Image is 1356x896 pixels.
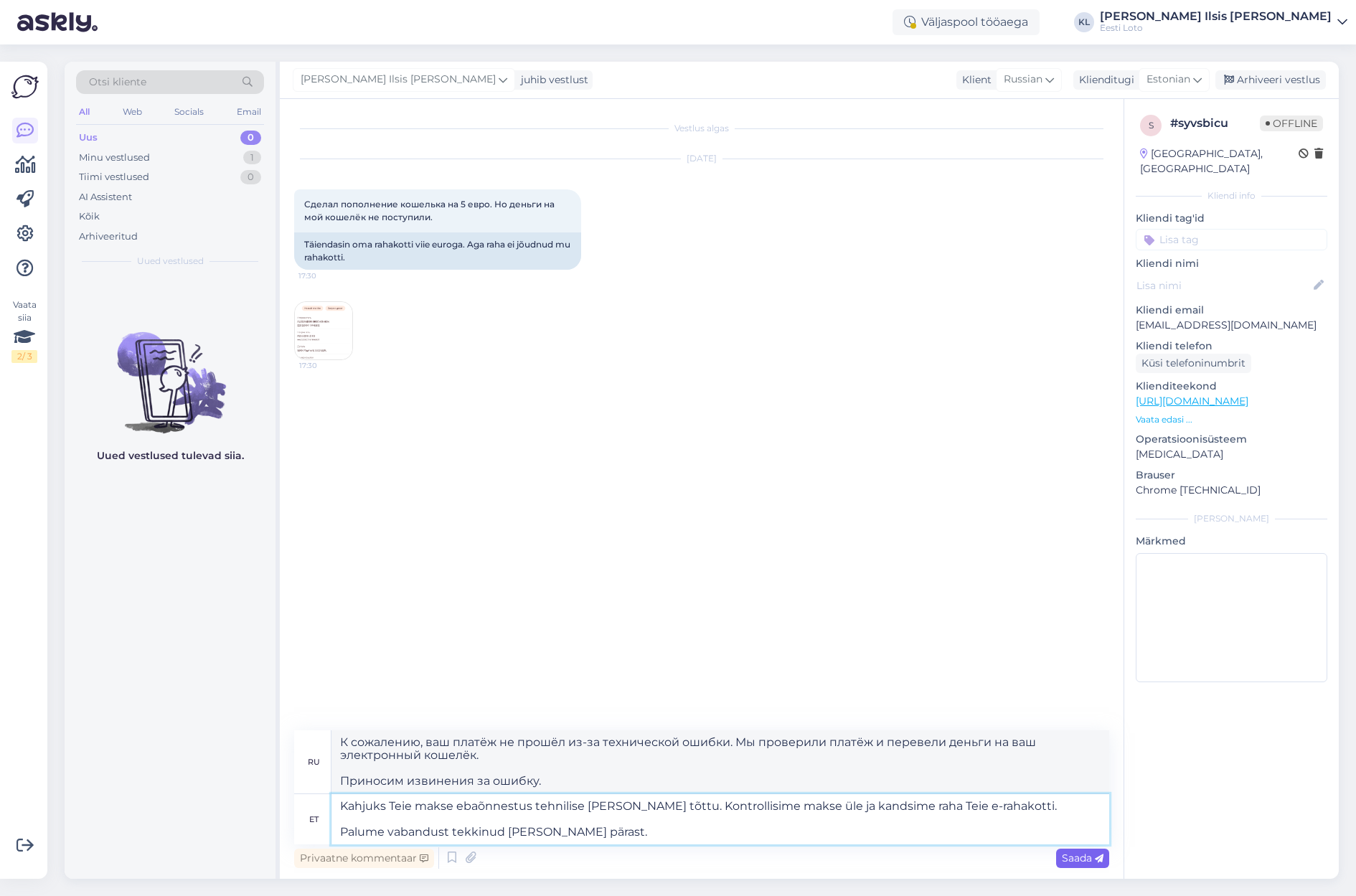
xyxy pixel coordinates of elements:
[79,170,149,184] div: Tiimi vestlused
[1100,11,1347,34] a: [PERSON_NAME] Ilsis [PERSON_NAME]Eesti Loto
[1136,256,1327,271] p: Kliendi nimi
[65,306,276,435] img: No chats
[1062,852,1103,864] span: Saada
[1260,115,1323,131] span: Offline
[1004,72,1042,88] span: Russian
[79,209,100,224] div: Kõik
[515,72,588,88] div: juhib vestlust
[137,255,204,268] span: Uued vestlused
[301,72,496,88] span: [PERSON_NAME] Ilsis [PERSON_NAME]
[1215,70,1326,90] div: Arhiveeri vestlus
[11,73,39,100] img: Askly Logo
[1149,120,1154,131] span: s
[294,849,434,868] div: Privaatne kommentaar
[1170,115,1260,132] div: # syvsbicu
[243,151,261,165] div: 1
[298,270,352,281] span: 17:30
[1136,432,1327,447] p: Operatsioonisüsteem
[76,103,93,121] div: All
[1147,72,1190,88] span: Estonian
[1136,468,1327,483] p: Brauser
[1136,483,1327,498] p: Chrome [TECHNICAL_ID]
[1136,303,1327,318] p: Kliendi email
[234,103,264,121] div: Email
[11,350,37,363] div: 2 / 3
[89,75,146,90] span: Otsi kliente
[1136,447,1327,462] p: [MEDICAL_DATA]
[79,230,138,244] div: Arhiveeritud
[1136,512,1327,525] div: [PERSON_NAME]
[79,190,132,204] div: AI Assistent
[294,232,581,270] div: Täiendasin oma rahakotti viie euroga. Aga raha ei jõudnud mu rahakotti.
[1074,12,1094,32] div: KL
[956,72,992,88] div: Klient
[1136,278,1311,293] input: Lisa nimi
[1136,534,1327,549] p: Märkmed
[11,298,37,363] div: Vaata siia
[1140,146,1299,176] div: [GEOGRAPHIC_DATA], [GEOGRAPHIC_DATA]
[309,807,319,831] div: et
[1100,22,1332,34] div: Eesti Loto
[1136,354,1251,373] div: Küsi telefoninumbrit
[1136,189,1327,202] div: Kliendi info
[97,448,244,463] p: Uued vestlused tulevad siia.
[171,103,207,121] div: Socials
[1136,413,1327,426] p: Vaata edasi ...
[1136,395,1248,407] a: [URL][DOMAIN_NAME]
[79,151,150,165] div: Minu vestlused
[295,302,352,359] img: Attachment
[1136,318,1327,333] p: [EMAIL_ADDRESS][DOMAIN_NAME]
[120,103,145,121] div: Web
[1136,211,1327,226] p: Kliendi tag'id
[308,750,320,774] div: ru
[331,730,1109,793] textarea: К сожалению, ваш платёж не прошёл из-за технической ошибки. Мы проверили платёж и перевели деньги...
[893,9,1040,35] div: Väljaspool tööaega
[1136,379,1327,394] p: Klienditeekond
[240,131,261,145] div: 0
[299,360,353,371] span: 17:30
[294,122,1109,135] div: Vestlus algas
[240,170,261,184] div: 0
[331,794,1109,844] textarea: Kahjuks Teie makse ebaõnnestus tehnilise [PERSON_NAME] tõttu. Kontrollisime makse üle ja kandsime...
[79,131,98,145] div: Uus
[304,199,557,222] span: Сделал пополнение кошелька на 5 евро. Но деньги на мой кошелёк не поступили.
[1136,339,1327,354] p: Kliendi telefon
[1136,229,1327,250] input: Lisa tag
[1073,72,1134,88] div: Klienditugi
[1100,11,1332,22] div: [PERSON_NAME] Ilsis [PERSON_NAME]
[294,152,1109,165] div: [DATE]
